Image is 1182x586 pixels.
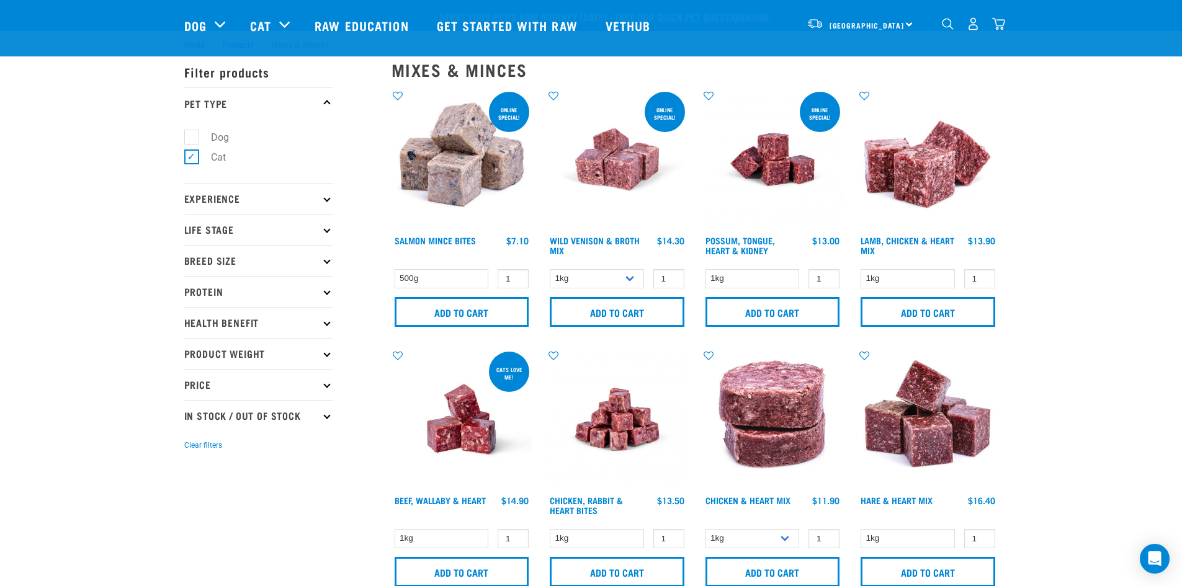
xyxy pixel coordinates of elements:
[807,18,823,29] img: van-moving.png
[861,498,933,502] a: Hare & Heart Mix
[184,16,207,35] a: Dog
[395,238,476,242] a: Salmon Mince Bites
[498,269,529,288] input: 1
[645,100,685,127] div: ONLINE SPECIAL!
[191,149,231,165] label: Cat
[857,89,998,230] img: 1124 Lamb Chicken Heart Mix 01
[702,349,843,490] img: Chicken and Heart Medallions
[489,100,529,127] div: ONLINE SPECIAL!
[861,297,995,327] input: Add to cart
[705,238,775,252] a: Possum, Tongue, Heart & Kidney
[184,87,333,118] p: Pet Type
[964,269,995,288] input: 1
[191,130,234,145] label: Dog
[967,17,980,30] img: user.png
[392,60,998,79] h2: Mixes & Minces
[800,100,840,127] div: ONLINE SPECIAL!
[184,245,333,276] p: Breed Size
[1140,544,1170,574] div: Open Intercom Messenger
[506,236,529,246] div: $7.10
[489,360,529,386] div: Cats love me!
[812,236,839,246] div: $13.00
[550,498,623,512] a: Chicken, Rabbit & Heart Bites
[830,23,905,27] span: [GEOGRAPHIC_DATA]
[184,338,333,369] p: Product Weight
[812,495,839,505] div: $11.90
[705,498,790,502] a: Chicken & Heart Mix
[184,276,333,307] p: Protein
[992,17,1005,30] img: home-icon@2x.png
[302,1,424,50] a: Raw Education
[968,236,995,246] div: $13.90
[968,495,995,505] div: $16.40
[653,269,684,288] input: 1
[250,16,271,35] a: Cat
[501,495,529,505] div: $14.90
[184,369,333,400] p: Price
[184,307,333,338] p: Health Benefit
[184,400,333,431] p: In Stock / Out Of Stock
[395,498,486,502] a: Beef, Wallaby & Heart
[657,495,684,505] div: $13.50
[547,349,687,490] img: Chicken Rabbit Heart 1609
[184,214,333,245] p: Life Stage
[424,1,593,50] a: Get started with Raw
[395,297,529,327] input: Add to cart
[657,236,684,246] div: $14.30
[857,349,998,490] img: Pile Of Cubed Hare Heart For Pets
[184,56,333,87] p: Filter products
[808,529,839,548] input: 1
[392,349,532,490] img: Raw Essentials 2024 July2572 Beef Wallaby Heart
[392,89,532,230] img: 1141 Salmon Mince 01
[550,297,684,327] input: Add to cart
[498,529,529,548] input: 1
[593,1,666,50] a: Vethub
[861,238,954,252] a: Lamb, Chicken & Heart Mix
[808,269,839,288] input: 1
[702,89,843,230] img: Possum Tongue Heart Kidney 1682
[653,529,684,548] input: 1
[942,18,954,30] img: home-icon-1@2x.png
[964,529,995,548] input: 1
[184,183,333,214] p: Experience
[547,89,687,230] img: Vension and heart
[184,440,222,451] button: Clear filters
[705,297,840,327] input: Add to cart
[550,238,640,252] a: Wild Venison & Broth Mix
